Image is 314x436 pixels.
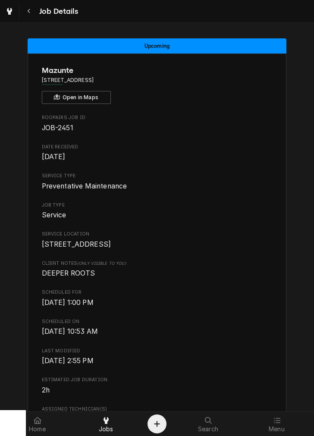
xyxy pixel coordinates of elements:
div: Assigned Technician(s) [42,406,273,424]
span: Date Received [42,144,273,151]
div: Client Information [42,65,273,104]
span: [DATE] 10:53 AM [42,327,98,336]
span: Estimated Job Duration [42,376,273,383]
span: [DATE] 1:00 PM [42,298,94,307]
span: Service Location [42,231,273,238]
div: Status [28,38,286,53]
span: Service Location [42,239,273,250]
div: Service Location [42,231,273,249]
div: Estimated Job Duration [42,376,273,395]
span: [object Object] [42,268,273,279]
span: Scheduled For [42,298,273,308]
button: Create Object [148,414,166,433]
span: Name [42,65,273,76]
span: Service Type [42,173,273,179]
span: Assigned Technician(s) [42,406,273,413]
span: Upcoming [144,43,170,49]
span: Address [42,76,273,84]
span: Search [198,426,218,433]
span: Service Type [42,181,273,191]
span: Service [42,211,66,219]
span: Scheduled For [42,289,273,296]
a: Go to Jobs [2,3,17,19]
span: Job Type [42,210,273,220]
span: Date Received [42,152,273,162]
span: [DATE] 2:55 PM [42,357,94,365]
span: (Only Visible to You) [77,261,126,266]
a: Home [3,414,71,434]
a: Menu [243,414,311,434]
button: Navigate back [21,3,37,19]
span: [DATE] [42,153,66,161]
div: Scheduled For [42,289,273,307]
span: Scheduled On [42,318,273,325]
span: Jobs [99,426,113,433]
div: Last Modified [42,348,273,366]
a: Jobs [72,414,140,434]
span: Roopairs Job ID [42,123,273,133]
span: JOB-2451 [42,124,73,132]
span: Estimated Job Duration [42,385,273,395]
span: Scheduled On [42,326,273,337]
span: 2h [42,386,50,394]
div: Service Type [42,173,273,191]
div: Roopairs Job ID [42,114,273,133]
div: Date Received [42,144,273,162]
button: Open in Maps [42,91,111,104]
span: Menu [269,426,285,433]
span: DEEPER ROOTS [42,269,95,277]
span: Client Notes [42,260,273,267]
span: Job Type [42,202,273,209]
span: Last Modified [42,356,273,366]
span: Preventative Maintenance [42,182,127,190]
span: [STREET_ADDRESS] [42,240,111,248]
span: Home [29,426,46,433]
div: [object Object] [42,260,273,279]
span: Last Modified [42,348,273,354]
span: Roopairs Job ID [42,114,273,121]
span: Job Details [37,6,78,17]
a: Search [174,414,242,434]
div: Job Type [42,202,273,220]
div: Scheduled On [42,318,273,337]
